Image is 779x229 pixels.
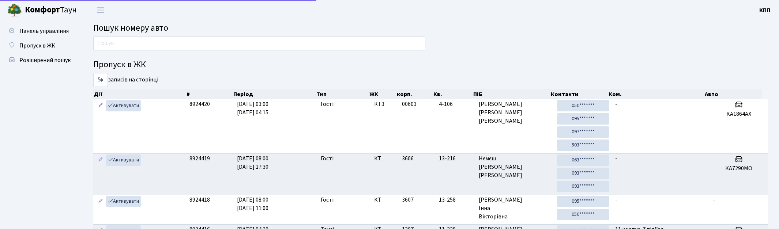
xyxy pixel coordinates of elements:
[96,196,105,207] a: Редагувати
[25,4,77,16] span: Таун
[713,165,765,172] h5: КА7290МО
[25,4,60,16] b: Комфорт
[93,37,425,50] input: Пошук
[233,89,316,99] th: Період
[19,27,69,35] span: Панель управління
[93,73,158,87] label: записів на сторінці
[321,154,334,163] span: Гості
[439,196,473,204] span: 13-258
[96,100,105,111] a: Редагувати
[396,89,433,99] th: корп.
[615,196,617,204] span: -
[321,100,334,108] span: Гості
[4,38,77,53] a: Пропуск в ЖК
[759,6,770,15] a: КПП
[189,196,210,204] span: 8924418
[608,89,704,99] th: Ком.
[402,100,417,108] span: 00603
[374,196,396,204] span: КТ
[433,89,473,99] th: Кв.
[189,100,210,108] span: 8924420
[321,196,334,204] span: Гості
[93,89,186,99] th: Дії
[615,154,617,163] span: -
[402,154,414,163] span: 3606
[93,73,108,87] select: записів на сторінці
[93,60,768,70] h4: Пропуск в ЖК
[91,4,110,16] button: Переключити навігацію
[369,89,396,99] th: ЖК
[93,22,168,34] span: Пошук номеру авто
[759,6,770,14] b: КПП
[479,100,551,125] span: [PERSON_NAME] [PERSON_NAME] [PERSON_NAME]
[189,154,210,163] span: 8924419
[713,111,765,118] h5: КА1864АХ
[402,196,414,204] span: 3607
[316,89,369,99] th: Тип
[374,154,396,163] span: КТ
[96,154,105,166] a: Редагувати
[479,196,551,221] span: [PERSON_NAME] Інна Вікторівна
[374,100,396,108] span: КТ3
[7,3,22,18] img: logo.png
[713,196,715,204] span: -
[106,196,141,207] a: Активувати
[4,53,77,68] a: Розширений пошук
[439,100,473,108] span: 4-106
[106,100,141,111] a: Активувати
[4,24,77,38] a: Панель управління
[19,56,71,64] span: Розширений пошук
[237,100,268,117] span: [DATE] 03:00 [DATE] 04:15
[479,154,551,180] span: Нємєш [PERSON_NAME] [PERSON_NAME]
[19,42,55,50] span: Пропуск в ЖК
[106,154,141,166] a: Активувати
[550,89,608,99] th: Контакти
[186,89,233,99] th: #
[615,100,617,108] span: -
[439,154,473,163] span: 13-216
[704,89,762,99] th: Авто
[237,154,268,171] span: [DATE] 08:00 [DATE] 17:30
[473,89,550,99] th: ПІБ
[237,196,268,212] span: [DATE] 08:00 [DATE] 11:00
